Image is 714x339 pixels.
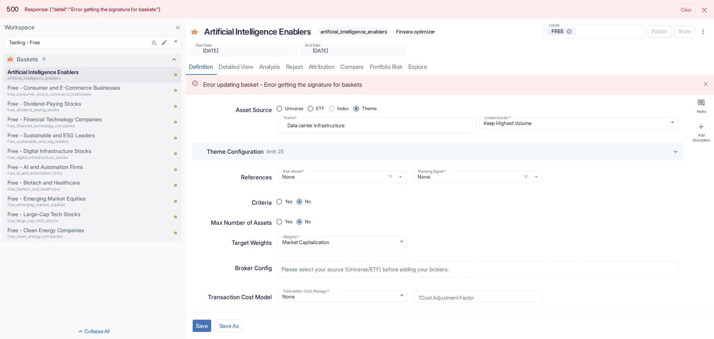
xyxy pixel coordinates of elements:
[4,23,181,32] p: Workspace
[7,131,147,140] p: Free - Sustainable and ESG Leaders
[7,163,147,171] p: Free - AI and Automation Firms
[282,265,448,274] p: Please select your source (Universe/ETF) before adding your brokers.
[159,37,170,48] button: edit
[690,96,713,117] button: Notes
[305,42,321,48] label: End Date
[7,195,147,203] p: Free - Emerging Market Equities
[202,23,313,40] div: Artificial Intelligence Enablers
[191,29,198,36] span: Basket
[189,63,213,71] div: Definition
[193,320,211,332] button: Save
[318,29,390,35] span: artificial_intelligence_enablers
[7,170,147,176] p: free_ai_and_automation_firms
[283,169,304,174] label: Risk Model
[232,239,272,247] p: Target Weights
[7,107,147,113] p: free_dividend_paying_stocks
[204,25,311,38] p: Artificial Intelligence Enablers
[7,100,147,113] a: Free - Dividend-Paying Stocksfree_dividend_paying_stocks
[278,236,407,248] div: Market Capitalization
[7,226,147,240] a: Free - Clean Energy Companiesfree_clean_energy_companies
[692,133,711,142] div: Add Description
[199,46,283,55] input: yyyy-mm-dd
[186,60,714,75] div: resource tabs
[207,147,264,156] p: Theme Configuration
[216,319,242,332] button: Save As
[7,179,147,192] a: Free - Biotech and Healthcarefree_biotech_and_healthcare
[677,4,695,16] button: delete
[22,6,164,13] span: Response: {"detail":"Error getting the signature for baskets"}
[7,210,147,224] a: Free - Large-Cap Tech Stocksfree_large_cap_tech_stocks
[7,147,147,155] p: Free - Digital Infrastructure Stocks
[485,115,510,121] label: Linked Assets
[337,105,349,112] span: Index
[196,42,212,48] label: Start Date
[285,105,303,112] span: Universe
[7,179,147,187] p: Free - Biotech and Healthcare
[7,195,147,208] a: Free - Emerging Market Equitiesfree_emerging_market_equities
[305,198,311,205] span: No
[7,218,147,224] p: free_large_cap_tech_stocks
[418,169,446,174] label: Ranking Signal
[278,291,407,303] div: None
[236,106,272,115] p: Asset Source
[549,28,568,35] span: FREE
[7,68,167,76] p: Artificial Intelligence Enablers
[7,84,147,97] a: Free - Consumer and E-Commerce Businessesfree_consumer_and_e_commerce_businesses
[283,115,297,121] label: Theme
[283,234,299,240] label: Weights
[211,218,272,227] p: Max Number of Assets
[278,216,317,227] div: position
[7,91,147,97] p: free_consumer_and_e_commerce_businesses
[285,218,292,226] span: Yes
[7,115,147,124] p: Free - Financial Technology Companies
[7,186,147,192] p: free_biotech_and_healthcare
[316,105,324,112] span: ETF
[7,115,147,129] a: Free - Financial Technology Companiesfree_financial_technology_companies
[7,202,147,208] p: free_emerging_market_equities
[208,293,272,302] p: Transaction Cost Model
[7,5,19,13] h6: 500
[7,84,147,92] p: Free - Consumer and E-Commerce Businesses
[235,264,272,273] p: Broker Config
[362,105,377,112] span: Theme
[7,147,147,160] a: Free - Digital Infrastructure Stocksfree_digital_infrastructure_stocks
[283,288,329,294] label: Transaction Cost Strategy
[285,198,292,205] span: Yes
[7,68,167,81] a: Artificial Intelligence Enablersartificial_intelligence_enablers
[7,226,147,234] p: Free - Clean Energy Companies
[7,138,147,145] p: free_sustainable_and_esg_leaders
[3,53,181,66] div: Baskets11
[521,172,530,181] button: open filters
[4,36,181,48] div: Testing - Free
[173,22,183,33] button: Collapse Sidebar
[7,75,167,81] p: artificial_intelligence_enablers
[7,154,147,161] p: free_digital_infrastructure_stocks
[278,103,383,115] div: position
[40,56,48,63] span: 11
[267,149,284,154] span: limit: 25
[203,77,362,92] div: Error updating basket - Error getting the signature for baskets
[7,210,147,218] p: Free - Large-Cap Tech Stocks
[192,143,683,160] div: Theme Configurationlimit: 25
[252,198,272,207] p: Criteria
[7,131,147,145] a: Free - Sustainable and ESG Leadersfree_sustainable_and_esg_leaders
[547,28,576,35] div: FREE
[7,163,147,176] a: Free - AI and Automation Firmsfree_ai_and_automation_firms
[241,173,272,182] p: References
[1,326,184,338] button: Collapse All
[308,46,393,55] input: yyyy-mm-dd
[7,233,147,240] p: free_clean_energy_companies
[149,38,160,48] button: Search...
[479,117,678,129] div: Keep Highest Volume
[283,121,472,131] textarea: Data center infrastructure
[17,55,38,64] p: Baskets
[386,172,395,181] button: open filters
[549,22,560,28] label: Labels
[7,123,147,129] p: free_financial_technology_companies
[701,79,711,89] button: Close
[278,196,317,207] div: position
[393,29,438,35] span: Finsera optimizer
[305,218,311,226] span: No
[698,4,710,16] button: delete
[7,100,147,108] p: Free - Dividend-Paying Stocks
